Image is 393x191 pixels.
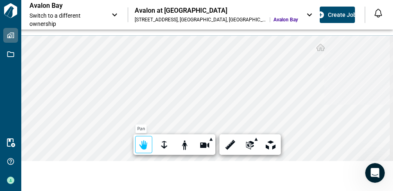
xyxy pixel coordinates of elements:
span: Switch to a different ownership [29,12,103,28]
div: Avalon at [GEOGRAPHIC_DATA] [135,7,298,15]
span: Create Job [328,11,357,19]
p: Avalon Bay [29,2,103,10]
span: Avalon Bay [273,16,298,23]
button: Create Job [320,7,355,23]
button: Open notification feed [372,7,385,20]
div: [STREET_ADDRESS] , [GEOGRAPHIC_DATA] , [GEOGRAPHIC_DATA] [135,16,267,23]
iframe: Intercom live chat [365,163,385,183]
